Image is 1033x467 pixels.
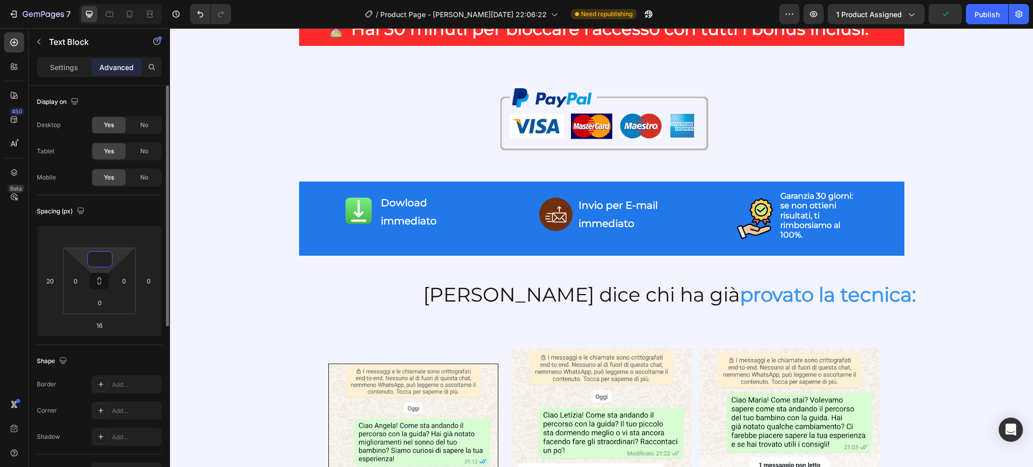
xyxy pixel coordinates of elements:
[37,432,60,441] div: Shadow
[176,169,202,196] img: gempages_549359585001997509-9bddfa91-7257-4a83-a207-33fd6559574e.png
[112,406,159,416] div: Add...
[89,229,109,244] input: auto
[252,253,747,280] h2: [PERSON_NAME] dice chi ha già
[409,168,490,204] p: Invio per E-mail immediato
[90,295,110,310] input: 0px
[140,173,148,182] span: No
[369,169,403,203] img: gempages_549359585001997509-ec0c0516-ca50-4ca6-870c-4c39771750d9.png
[974,9,1000,20] div: Publish
[170,28,1033,467] iframe: Design area
[117,273,132,288] input: 0px
[581,10,633,19] span: Need republishing
[37,95,81,109] div: Display on
[380,9,547,20] span: Product Page - [PERSON_NAME][DATE] 22:06:22
[42,273,58,288] input: 20
[314,51,549,136] img: gempages_549359585001997509-edbf469f-6372-4ce0-a34d-bc1c941b7716.png
[104,147,114,156] span: Yes
[37,355,69,368] div: Shape
[37,205,87,218] div: Spacing (px)
[211,165,296,202] p: Dowload immediato
[37,121,61,130] div: Desktop
[999,418,1023,442] div: Open Intercom Messenger
[112,433,159,442] div: Add...
[141,273,156,288] input: 0
[570,254,746,278] strong: provato la tecnica:
[190,4,231,24] div: Undo/Redo
[140,147,148,156] span: No
[37,380,56,389] div: Border
[68,273,83,288] input: 0px
[37,173,56,182] div: Mobile
[37,406,57,415] div: Corner
[37,147,54,156] div: Tablet
[4,4,75,24] button: 7
[89,318,109,333] input: l
[112,380,159,389] div: Add...
[104,121,114,130] span: Yes
[66,8,71,20] p: 7
[564,169,606,211] img: gempages_549359585001997509-aa4167aa-ce3b-40cd-b574-67c18ecc0701.png
[140,121,148,130] span: No
[49,36,135,48] p: Text Block
[966,4,1008,24] button: Publish
[836,9,902,20] span: 1 product assigned
[610,163,683,211] span: Garanzia 30 giorni: se non ottieni risultati, ti rimborsiamo al 100%.
[376,9,378,20] span: /
[828,4,925,24] button: 1 product assigned
[10,107,24,115] div: 450
[50,62,78,73] p: Settings
[104,173,114,182] span: Yes
[99,62,134,73] p: Advanced
[8,185,24,193] div: Beta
